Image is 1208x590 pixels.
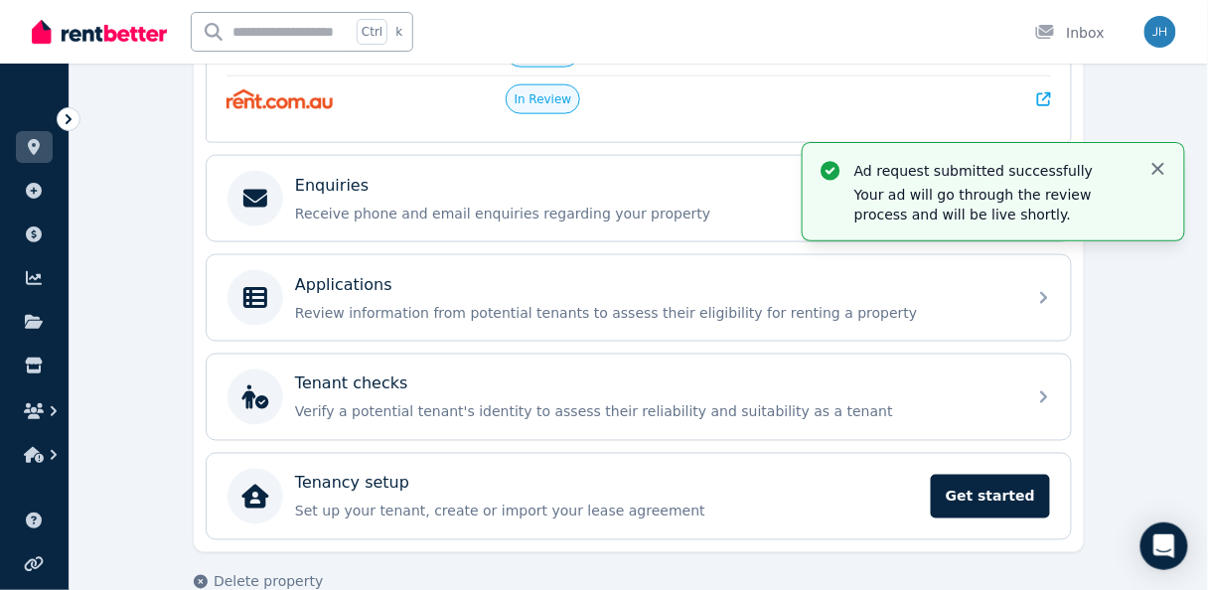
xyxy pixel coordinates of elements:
p: Tenant checks [295,372,408,396]
span: Ctrl [357,19,387,45]
span: k [395,24,402,40]
p: Your ad will go through the review process and will be live shortly. [854,185,1132,224]
img: RentBetter [32,17,167,47]
p: Applications [295,273,392,297]
a: Tenancy setupSet up your tenant, create or import your lease agreementGet started [207,454,1071,539]
a: ApplicationsReview information from potential tenants to assess their eligibility for renting a p... [207,255,1071,341]
span: Get started [931,475,1050,518]
p: Review information from potential tenants to assess their eligibility for renting a property [295,303,1014,323]
div: Open Intercom Messenger [1140,522,1188,570]
p: Tenancy setup [295,472,409,496]
p: Enquiries [295,174,369,198]
p: Set up your tenant, create or import your lease agreement [295,502,919,521]
p: Ad request submitted successfully [854,161,1132,181]
p: Verify a potential tenant's identity to assess their reliability and suitability as a tenant [295,402,1014,422]
a: Tenant checksVerify a potential tenant's identity to assess their reliability and suitability as ... [207,355,1071,440]
div: Inbox [1035,23,1105,43]
span: In Review [515,91,572,107]
img: Rent.com.au [226,89,333,109]
p: Receive phone and email enquiries regarding your property [295,204,1014,223]
img: Serenity Stays Management Pty Ltd [1144,16,1176,48]
a: EnquiriesReceive phone and email enquiries regarding your property [207,156,1071,241]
